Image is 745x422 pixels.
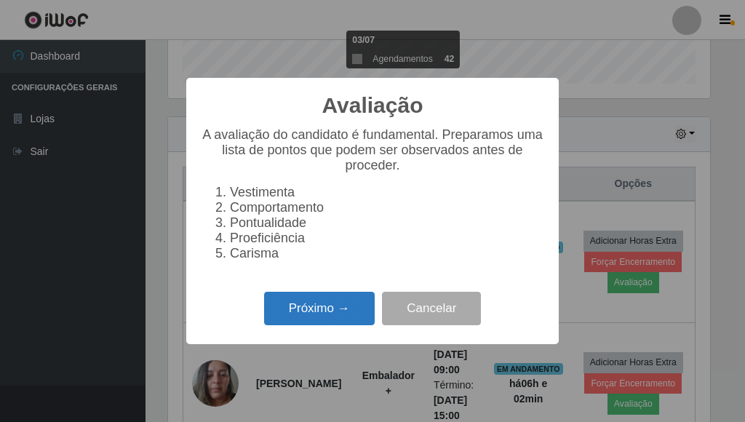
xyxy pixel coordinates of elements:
[230,246,544,261] li: Carisma
[230,200,544,215] li: Comportamento
[322,92,423,119] h2: Avaliação
[230,231,544,246] li: Proeficiência
[230,185,544,200] li: Vestimenta
[201,127,544,173] p: A avaliação do candidato é fundamental. Preparamos uma lista de pontos que podem ser observados a...
[230,215,544,231] li: Pontualidade
[264,292,375,326] button: Próximo →
[382,292,481,326] button: Cancelar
